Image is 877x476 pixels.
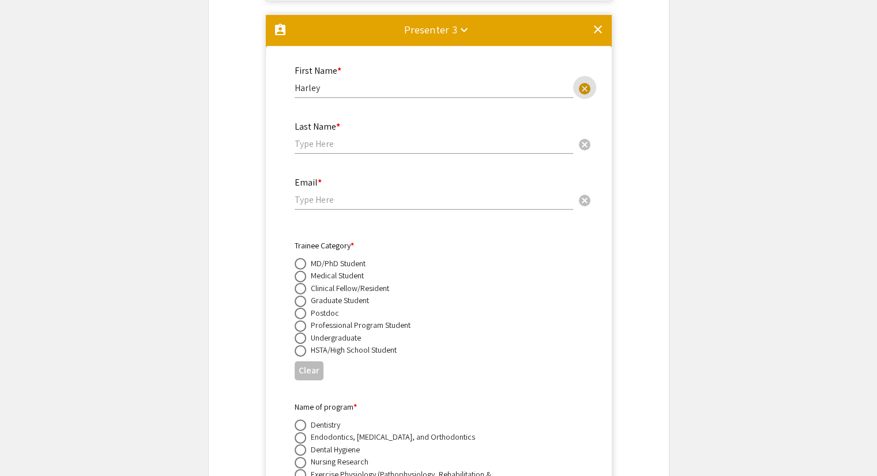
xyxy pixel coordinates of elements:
div: Endodontics, [MEDICAL_DATA], and Orthodontics [311,431,475,443]
div: Professional Program Student [311,319,411,331]
mat-label: Name of program [295,402,357,412]
span: cancel [578,194,592,207]
div: Dentistry [311,419,340,430]
input: Type Here [295,82,573,94]
mat-icon: keyboard_arrow_down [457,23,471,37]
mat-label: Trainee Category [295,240,354,251]
button: Clear [573,188,596,211]
mat-icon: clear [591,22,605,36]
mat-expansion-panel-header: Presenter 3 [266,15,612,52]
input: Type Here [295,194,573,206]
button: Clear [573,76,596,99]
div: HSTA/High School Student [311,344,397,356]
div: Presenter 3 [404,21,457,37]
div: Graduate Student [311,294,369,306]
mat-label: First Name [295,65,341,77]
mat-label: Email [295,176,322,188]
button: Clear [573,132,596,155]
mat-icon: assignment_ind [273,23,287,37]
div: Medical Student [311,270,364,281]
span: cancel [578,138,592,152]
iframe: Chat [9,424,49,467]
div: Nursing Research [311,456,368,467]
div: Dental Hygiene [311,444,360,455]
span: cancel [578,82,592,96]
mat-label: Last Name [295,120,340,133]
div: MD/PhD Student [311,258,366,269]
div: Postdoc [311,307,339,319]
div: Undergraduate [311,332,361,343]
input: Type Here [295,138,573,150]
button: Clear [295,361,323,380]
div: Clinical Fellow/Resident [311,282,389,294]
